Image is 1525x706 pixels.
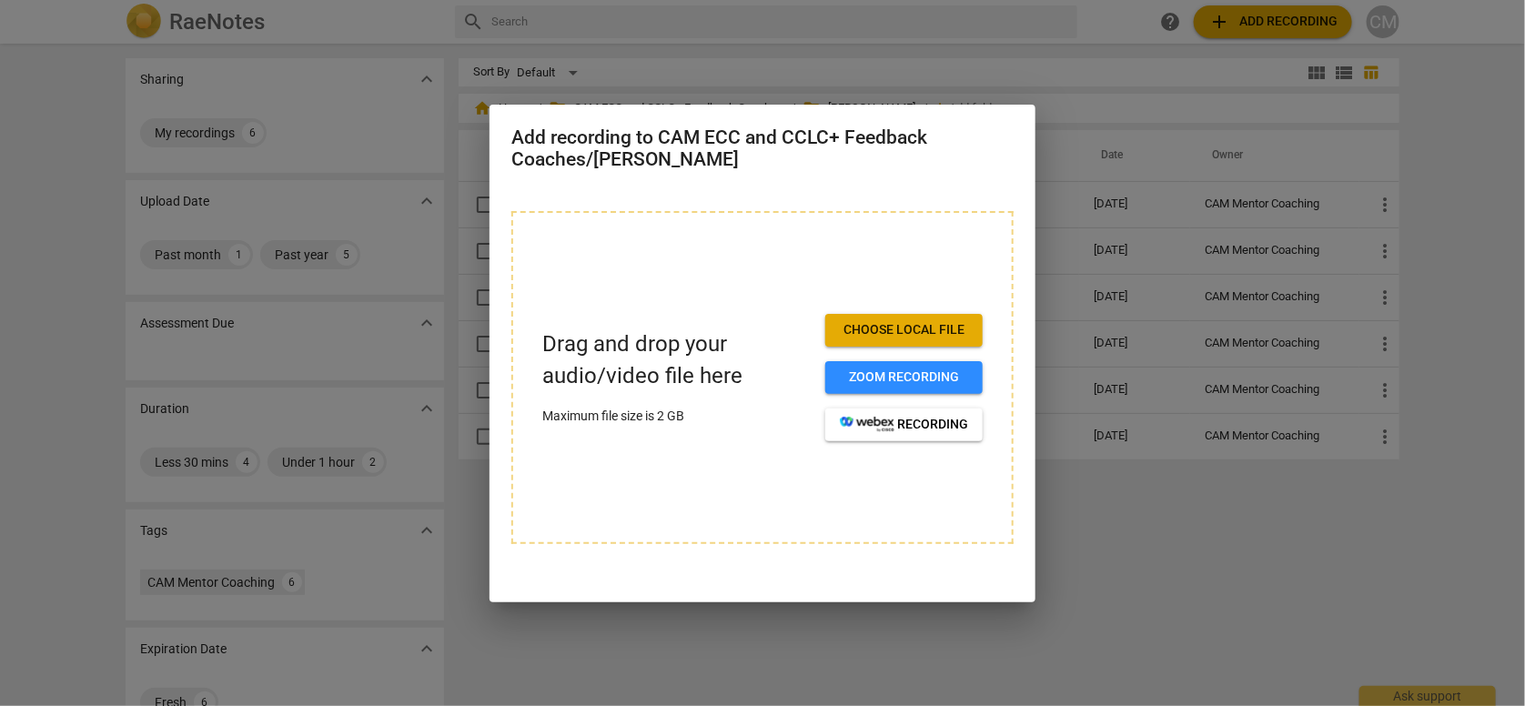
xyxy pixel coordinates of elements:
button: recording [825,408,983,441]
span: Zoom recording [840,368,968,387]
span: Choose local file [840,321,968,339]
p: Maximum file size is 2 GB [542,407,811,426]
h2: Add recording to CAM ECC and CCLC+ Feedback Coaches/[PERSON_NAME] [511,126,1014,171]
p: Drag and drop your audio/video file here [542,328,811,392]
span: recording [840,416,968,434]
button: Zoom recording [825,361,983,394]
button: Choose local file [825,314,983,347]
